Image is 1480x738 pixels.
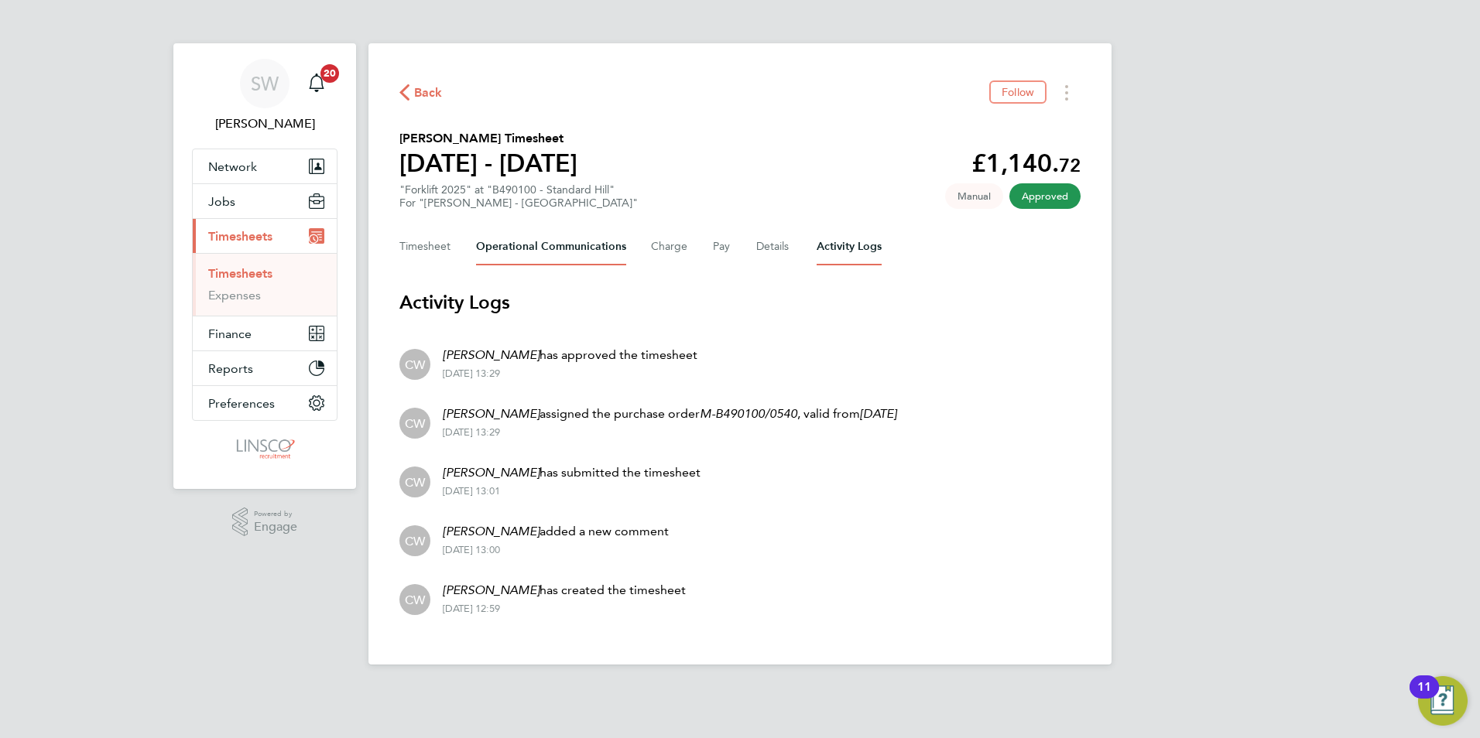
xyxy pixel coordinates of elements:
[193,184,337,218] button: Jobs
[1417,687,1431,707] div: 11
[443,465,540,480] em: [PERSON_NAME]
[193,253,337,316] div: Timesheets
[651,228,688,265] button: Charge
[208,194,235,209] span: Jobs
[254,507,297,521] span: Powered by
[1009,183,1081,209] span: This timesheet has been approved.
[405,356,425,373] span: CW
[208,396,275,411] span: Preferences
[192,114,337,133] span: Shaun White
[989,80,1047,104] button: Follow
[399,525,430,556] div: Chloe Whittall
[399,196,638,210] div: For "[PERSON_NAME] - [GEOGRAPHIC_DATA]"
[443,544,669,556] div: [DATE] 13:00
[443,406,540,421] em: [PERSON_NAME]
[399,183,638,210] div: "Forklift 2025" at "B490100 - Standard Hill"
[443,426,896,439] div: [DATE] 13:29
[713,228,731,265] button: Pay
[945,183,1003,209] span: This timesheet was manually created.
[232,436,296,461] img: linsco-logo-retina.png
[301,59,332,108] a: 20
[399,349,430,380] div: Charlie Workman
[414,84,443,102] span: Back
[254,521,297,534] span: Engage
[320,64,339,83] span: 20
[1418,676,1468,726] button: Open Resource Center, 11 new notifications
[756,228,792,265] button: Details
[405,415,425,432] span: CW
[208,229,272,244] span: Timesheets
[193,149,337,183] button: Network
[193,386,337,420] button: Preferences
[443,583,540,597] em: [PERSON_NAME]
[443,524,540,538] em: [PERSON_NAME]
[860,406,896,421] em: [DATE]
[405,532,425,549] span: CW
[193,219,337,253] button: Timesheets
[251,73,279,94] span: SW
[399,129,577,148] h2: [PERSON_NAME] Timesheet
[208,159,257,174] span: Network
[700,406,797,421] em: M-B490100/0540
[443,367,697,380] div: [DATE] 13:29
[399,584,430,615] div: Chloe Whittall
[399,83,443,102] button: Back
[399,466,430,497] div: Chloe Whittall
[1053,80,1081,104] button: Timesheets Menu
[405,591,425,608] span: CW
[817,228,882,265] button: Activity Logs
[192,436,337,461] a: Go to home page
[1059,154,1081,176] span: 72
[971,149,1081,178] app-decimal: £1,140.
[208,266,272,281] a: Timesheets
[405,473,425,490] span: CW
[443,405,896,423] p: assigned the purchase order , valid from
[193,351,337,385] button: Reports
[192,59,337,133] a: SW[PERSON_NAME]
[193,316,337,350] button: Finance
[443,522,669,541] p: added a new comment
[476,228,626,265] button: Operational Communications
[208,326,252,341] span: Finance
[232,507,298,537] a: Powered byEngage
[1002,85,1034,99] span: Follow
[399,408,430,439] div: Charlie Workman
[399,228,451,265] button: Timesheet
[208,288,261,302] a: Expenses
[443,347,540,362] em: [PERSON_NAME]
[173,43,356,489] nav: Main navigation
[443,485,701,497] div: [DATE] 13:01
[399,290,1081,315] h3: Activity Logs
[443,603,686,615] div: [DATE] 12:59
[443,346,697,364] p: has approved the timesheet
[443,463,701,482] p: has submitted the timesheet
[399,148,577,179] h1: [DATE] - [DATE]
[208,361,253,376] span: Reports
[443,581,686,600] p: has created the timesheet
